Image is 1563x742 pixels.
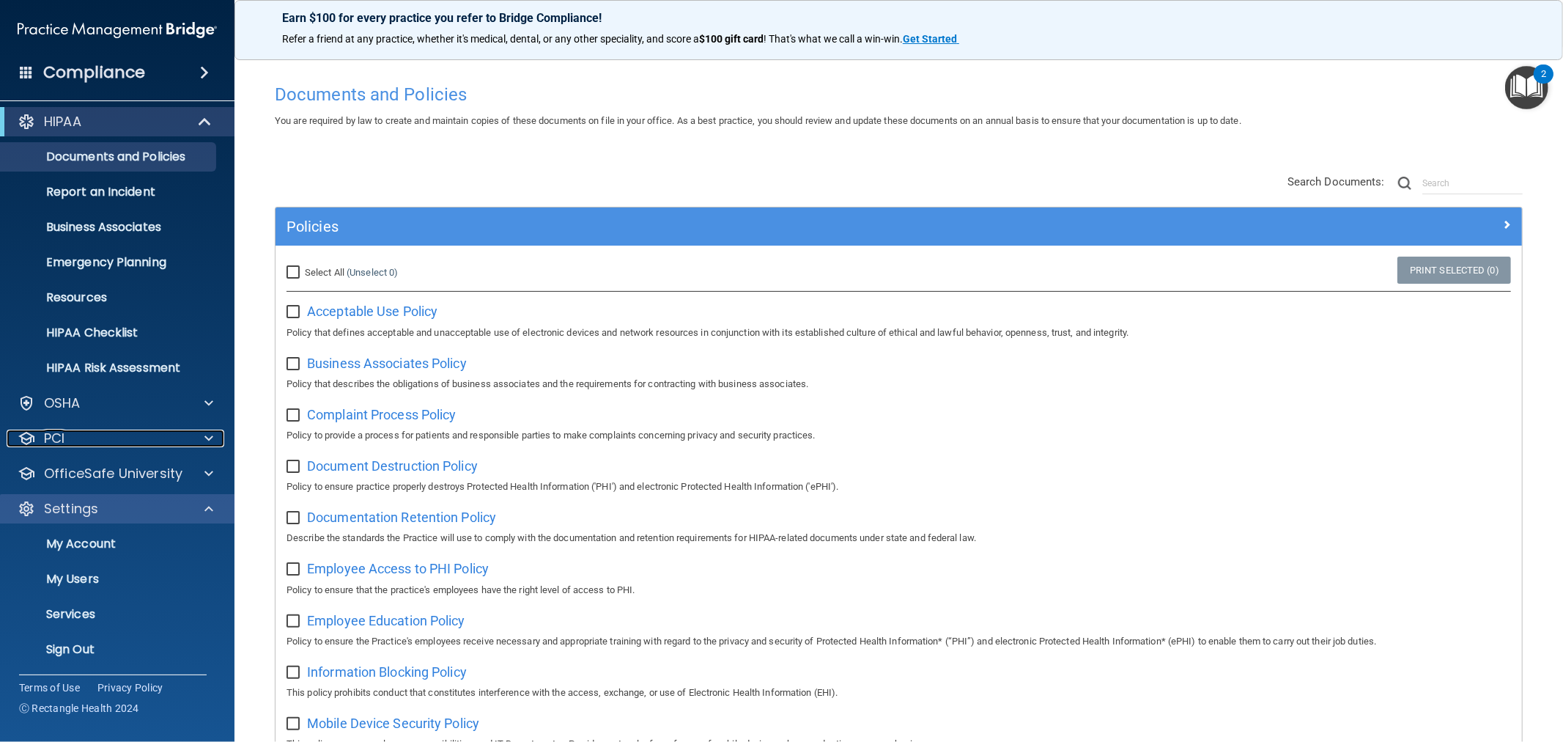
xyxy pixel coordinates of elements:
[764,33,903,45] span: ! That's what we call a win-win.
[10,220,210,235] p: Business Associates
[19,680,80,695] a: Terms of Use
[43,62,145,83] h4: Compliance
[307,664,467,680] span: Information Blocking Policy
[307,561,489,576] span: Employee Access to PHI Policy
[19,701,139,716] span: Ⓒ Rectangle Health 2024
[44,465,182,482] p: OfficeSafe University
[1541,74,1546,93] div: 2
[287,633,1511,650] p: Policy to ensure the Practice's employees receive necessary and appropriate training with regard ...
[287,267,303,279] input: Select All (Unselect 0)
[287,478,1511,496] p: Policy to ensure practice properly destroys Protected Health Information ('PHI') and electronic P...
[307,407,456,422] span: Complaint Process Policy
[287,324,1511,342] p: Policy that defines acceptable and unacceptable use of electronic devices and network resources i...
[44,394,81,412] p: OSHA
[282,11,1515,25] p: Earn $100 for every practice you refer to Bridge Compliance!
[10,185,210,199] p: Report an Incident
[307,304,437,319] span: Acceptable Use Policy
[44,430,64,447] p: PCI
[10,642,210,657] p: Sign Out
[307,510,496,525] span: Documentation Retention Policy
[275,115,1241,126] span: You are required by law to create and maintain copies of these documents on file in your office. ...
[10,607,210,622] p: Services
[10,150,210,164] p: Documents and Policies
[1287,175,1385,188] span: Search Documents:
[903,33,957,45] strong: Get Started
[307,613,465,628] span: Employee Education Policy
[307,716,479,731] span: Mobile Device Security Policy
[10,290,210,305] p: Resources
[18,500,213,518] a: Settings
[44,113,81,131] p: HIPAA
[10,326,210,340] p: HIPAA Checklist
[18,15,217,45] img: PMB logo
[699,33,764,45] strong: $100 gift card
[18,113,213,131] a: HIPAA
[18,465,213,482] a: OfficeSafe University
[903,33,959,45] a: Get Started
[287,427,1511,444] p: Policy to provide a process for patients and responsible parties to make complaints concerning pr...
[1422,172,1523,194] input: Search
[305,267,344,278] span: Select All
[275,85,1523,104] h4: Documents and Policies
[307,458,478,474] span: Document Destruction Policy
[282,33,699,45] span: Refer a friend at any practice, whether it's medical, dental, or any other speciality, and score a
[97,680,163,695] a: Privacy Policy
[307,356,467,371] span: Business Associates Policy
[10,255,210,270] p: Emergency Planning
[287,215,1511,238] a: Policies
[18,394,213,412] a: OSHA
[18,430,213,447] a: PCI
[347,267,398,278] a: (Unselect 0)
[287,684,1511,702] p: This policy prohibits conduct that constitutes interference with the access, exchange, or use of ...
[10,572,210,587] p: My Users
[44,500,98,518] p: Settings
[1505,66,1548,109] button: Open Resource Center, 2 new notifications
[287,375,1511,393] p: Policy that describes the obligations of business associates and the requirements for contracting...
[287,529,1511,547] p: Describe the standards the Practice will use to comply with the documentation and retention requi...
[10,537,210,551] p: My Account
[1398,177,1411,190] img: ic-search.3b580494.png
[287,581,1511,599] p: Policy to ensure that the practice's employees have the right level of access to PHI.
[10,361,210,375] p: HIPAA Risk Assessment
[1397,257,1511,284] a: Print Selected (0)
[287,218,1200,235] h5: Policies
